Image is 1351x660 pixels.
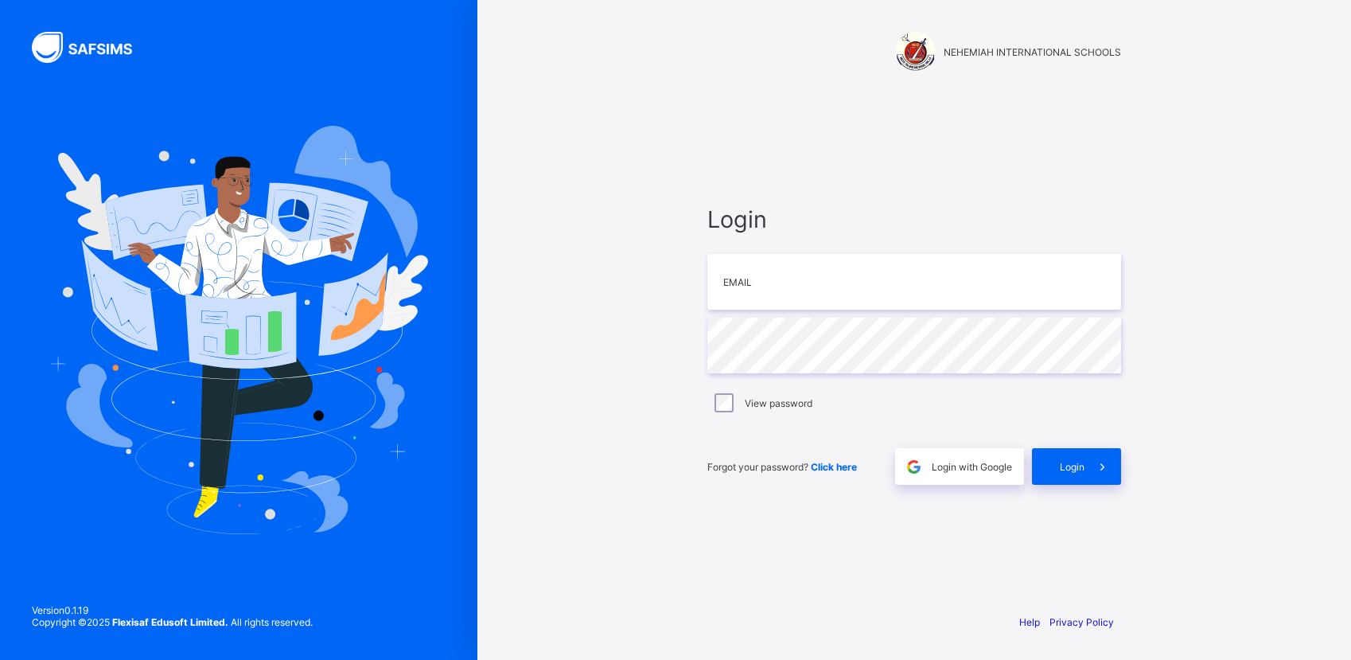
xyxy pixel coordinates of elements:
[1060,461,1084,473] span: Login
[745,397,812,409] label: View password
[944,46,1121,58] span: NEHEMIAH INTERNATIONAL SCHOOLS
[707,461,857,473] span: Forgot your password?
[932,461,1012,473] span: Login with Google
[32,616,313,628] span: Copyright © 2025 All rights reserved.
[905,458,923,476] img: google.396cfc9801f0270233282035f929180a.svg
[49,126,428,533] img: Hero Image
[32,32,151,63] img: SAFSIMS Logo
[112,616,228,628] strong: Flexisaf Edusoft Limited.
[811,461,857,473] a: Click here
[707,205,1121,233] span: Login
[1049,616,1114,628] a: Privacy Policy
[32,604,313,616] span: Version 0.1.19
[1019,616,1040,628] a: Help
